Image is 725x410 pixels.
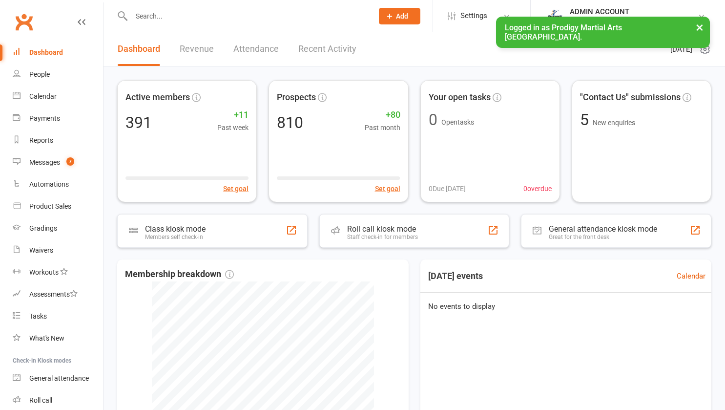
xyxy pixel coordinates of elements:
[429,90,491,105] span: Your open tasks
[441,118,474,126] span: Open tasks
[13,283,103,305] a: Assessments
[365,122,400,133] span: Past month
[13,86,103,108] a: Calendar
[420,267,491,285] h3: [DATE] events
[580,90,681,105] span: "Contact Us" submissions
[13,129,103,151] a: Reports
[29,202,71,210] div: Product Sales
[29,312,47,320] div: Tasks
[523,183,552,194] span: 0 overdue
[128,9,366,23] input: Search...
[13,42,103,64] a: Dashboard
[29,268,59,276] div: Workouts
[223,183,249,194] button: Set goal
[429,183,466,194] span: 0 Due [DATE]
[12,10,36,34] a: Clubworx
[549,234,657,240] div: Great for the front desk
[545,6,565,26] img: thumb_image1686208220.png
[145,224,206,234] div: Class kiosk mode
[29,246,53,254] div: Waivers
[570,7,698,16] div: ADMIN ACCOUNT
[677,270,705,282] a: Calendar
[396,12,408,20] span: Add
[13,367,103,389] a: General attendance kiosk mode
[13,64,103,86] a: People
[125,267,234,281] span: Membership breakdown
[375,183,400,194] button: Set goal
[217,122,249,133] span: Past week
[13,261,103,283] a: Workouts
[29,374,89,382] div: General attendance
[505,23,622,42] span: Logged in as Prodigy Martial Arts [GEOGRAPHIC_DATA].
[429,112,437,128] div: 0
[691,17,708,38] button: ×
[29,48,63,56] div: Dashboard
[145,234,206,240] div: Members self check-in
[347,234,418,240] div: Staff check-in for members
[379,8,420,24] button: Add
[29,136,53,144] div: Reports
[125,90,190,105] span: Active members
[217,108,249,122] span: +11
[347,224,418,234] div: Roll call kiosk mode
[13,305,103,327] a: Tasks
[593,119,635,127] span: New enquiries
[549,224,657,234] div: General attendance kiosk mode
[13,239,103,261] a: Waivers
[29,180,69,188] div: Automations
[277,90,316,105] span: Prospects
[13,217,103,239] a: Gradings
[29,92,57,100] div: Calendar
[277,115,303,130] div: 810
[13,108,103,129] a: Payments
[416,293,716,320] div: No events to display
[13,151,103,173] a: Messages 7
[460,5,487,27] span: Settings
[365,108,400,122] span: +80
[125,115,152,130] div: 391
[66,157,74,166] span: 7
[29,114,60,122] div: Payments
[13,327,103,349] a: What's New
[13,195,103,217] a: Product Sales
[29,334,64,342] div: What's New
[29,158,60,166] div: Messages
[29,70,50,78] div: People
[570,16,698,25] div: Prodigy Martial Arts [GEOGRAPHIC_DATA]
[13,173,103,195] a: Automations
[580,110,593,129] span: 5
[29,290,78,298] div: Assessments
[29,224,57,232] div: Gradings
[29,396,52,404] div: Roll call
